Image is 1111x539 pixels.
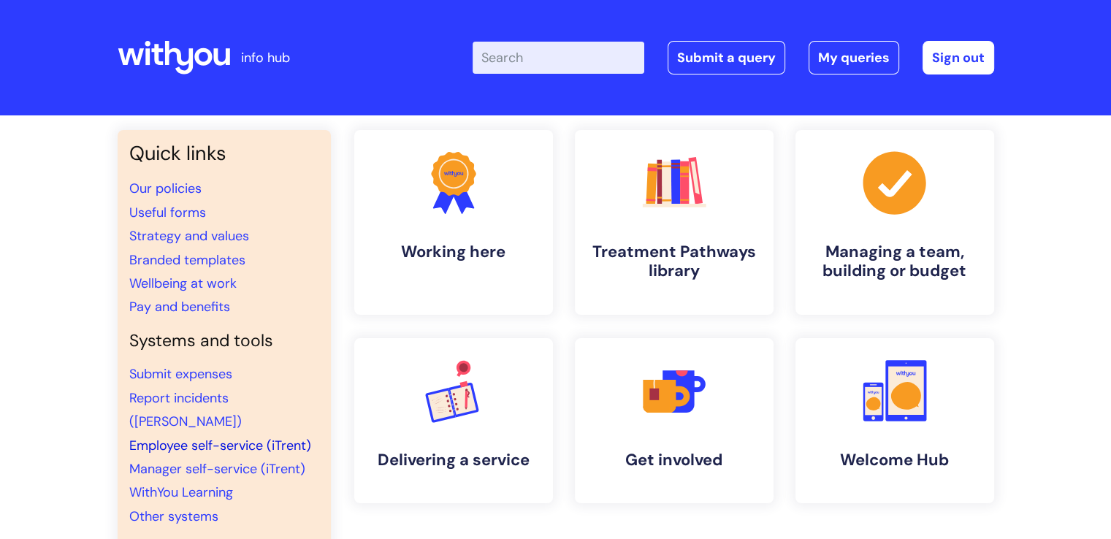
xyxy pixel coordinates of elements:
a: Welcome Hub [795,338,994,503]
h4: Welcome Hub [807,451,982,470]
a: Submit expenses [129,365,232,383]
input: Search [473,42,644,74]
h4: Delivering a service [366,451,541,470]
a: My queries [809,41,899,74]
a: Wellbeing at work [129,275,237,292]
h4: Treatment Pathways library [587,242,762,281]
a: Other systems [129,508,218,525]
a: Branded templates [129,251,245,269]
h4: Working here [366,242,541,261]
a: Our policies [129,180,202,197]
a: Delivering a service [354,338,553,503]
a: Employee self-service (iTrent) [129,437,311,454]
a: Get involved [575,338,774,503]
div: | - [473,41,994,74]
a: Submit a query [668,41,785,74]
a: Useful forms [129,204,206,221]
a: Sign out [923,41,994,74]
h4: Get involved [587,451,762,470]
a: WithYou Learning [129,483,233,501]
a: Working here [354,130,553,315]
h4: Managing a team, building or budget [807,242,982,281]
p: info hub [241,46,290,69]
a: Report incidents ([PERSON_NAME]) [129,389,242,430]
a: Manager self-service (iTrent) [129,460,305,478]
a: Strategy and values [129,227,249,245]
a: Pay and benefits [129,298,230,316]
a: Managing a team, building or budget [795,130,994,315]
h4: Systems and tools [129,331,319,351]
a: Treatment Pathways library [575,130,774,315]
h3: Quick links [129,142,319,165]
